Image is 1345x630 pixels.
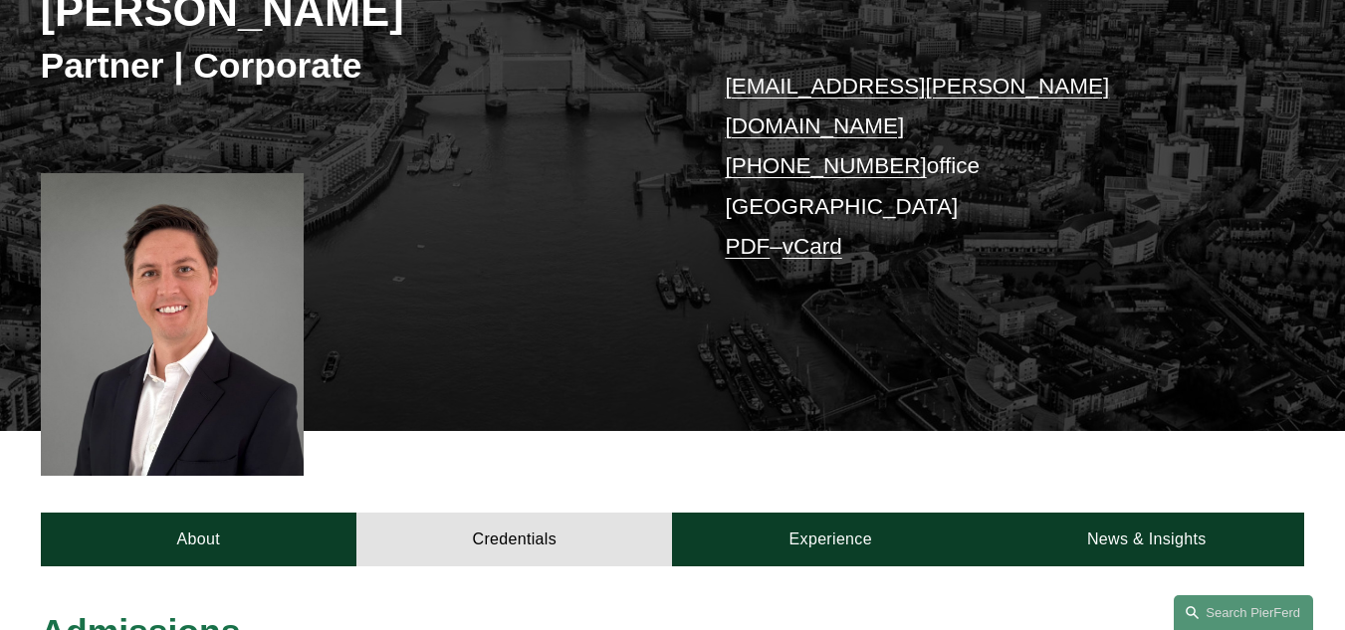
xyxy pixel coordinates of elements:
[989,513,1305,567] a: News & Insights
[1174,595,1313,630] a: Search this site
[725,153,926,178] a: [PHONE_NUMBER]
[783,234,842,259] a: vCard
[356,513,672,567] a: Credentials
[725,234,770,259] a: PDF
[41,45,673,89] h3: Partner | Corporate
[725,74,1109,138] a: [EMAIL_ADDRESS][PERSON_NAME][DOMAIN_NAME]
[41,513,356,567] a: About
[672,513,989,567] a: Experience
[725,67,1251,268] p: office [GEOGRAPHIC_DATA] –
